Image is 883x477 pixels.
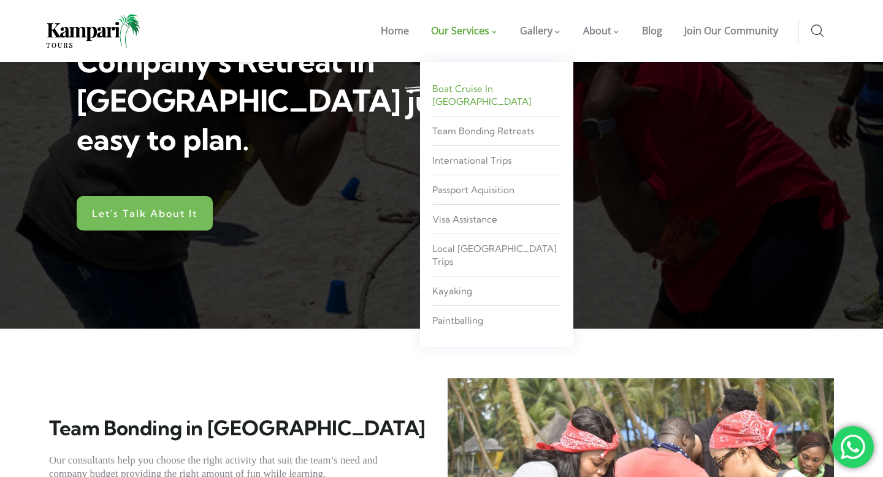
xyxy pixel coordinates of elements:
[583,24,611,37] span: About
[520,24,552,37] span: Gallery
[832,426,874,468] div: Chat with a Rep now!
[432,184,514,196] span: Passport Aquisition
[432,285,472,297] span: kayaking
[92,208,197,218] span: Let's Talk About It
[432,280,561,302] a: kayaking
[46,14,141,48] img: Home
[431,24,489,37] span: Our Services
[432,149,561,172] a: International Trips
[432,208,561,231] a: Visa Assistance
[432,237,561,273] a: Local [GEOGRAPHIC_DATA] Trips
[432,315,483,326] span: Paintballing
[432,178,561,201] a: Passport Aquisition
[684,24,778,37] span: Join Our Community
[381,24,409,37] span: Home
[77,196,213,231] a: Let's Talk About It
[432,213,497,225] span: Visa Assistance
[432,125,534,137] span: Team Bonding Retreats
[432,77,561,113] a: Boat Cruise in [GEOGRAPHIC_DATA]
[432,83,532,107] span: Boat Cruise in [GEOGRAPHIC_DATA]
[77,43,511,158] span: Company's Retreat in [GEOGRAPHIC_DATA] just got easy to plan.
[432,120,561,142] a: Team Bonding Retreats
[432,309,561,332] a: Paintballing
[432,155,511,166] span: International Trips
[642,24,662,37] span: Blog
[432,243,557,267] span: Local [GEOGRAPHIC_DATA] Trips
[49,415,442,441] h2: Team Bonding in [GEOGRAPHIC_DATA]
